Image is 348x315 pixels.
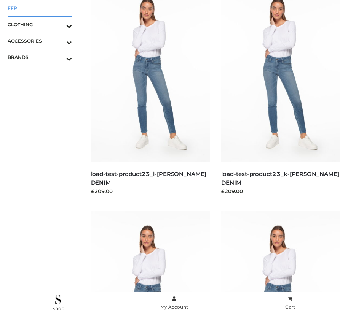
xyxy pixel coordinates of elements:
[232,294,348,312] a: Cart
[285,304,295,310] span: Cart
[91,170,206,186] a: load-test-product23_l-[PERSON_NAME] DENIM
[8,20,72,29] span: CLOTHING
[8,49,72,65] a: BRANDSToggle Submenu
[8,16,72,33] a: CLOTHINGToggle Submenu
[221,170,339,186] a: load-test-product23_k-[PERSON_NAME] DENIM
[8,53,72,62] span: BRANDS
[45,49,72,65] button: Toggle Submenu
[45,33,72,49] button: Toggle Submenu
[8,36,72,45] span: ACCESSORIES
[116,294,232,312] a: My Account
[51,306,64,311] span: .Shop
[160,304,188,310] span: My Account
[55,295,61,304] img: .Shop
[91,187,210,195] div: £209.00
[8,4,72,13] span: FFP
[45,16,72,33] button: Toggle Submenu
[8,33,72,49] a: ACCESSORIESToggle Submenu
[221,187,340,195] div: £209.00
